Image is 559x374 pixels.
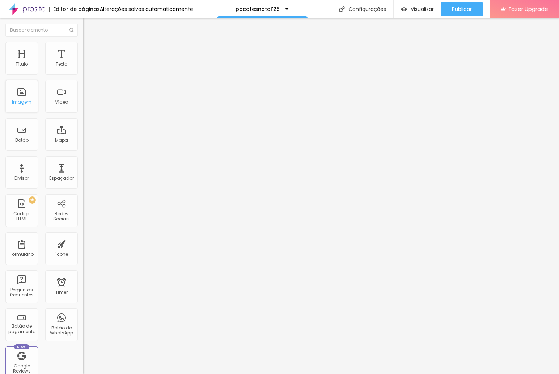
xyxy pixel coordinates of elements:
[7,211,36,222] div: Código HTML
[411,6,434,12] span: Visualizar
[441,2,483,16] button: Publicar
[49,176,74,181] div: Espaçador
[10,252,34,257] div: Formulário
[5,24,78,37] input: Buscar elemento
[83,18,559,374] iframe: Editor
[47,325,76,336] div: Botão do WhatsApp
[49,7,100,12] div: Editor de páginas
[394,2,441,16] button: Visualizar
[56,62,67,67] div: Texto
[7,363,36,374] div: Google Reviews
[16,62,28,67] div: Título
[12,100,31,105] div: Imagem
[100,7,193,12] div: Alterações salvas automaticamente
[55,252,68,257] div: Ícone
[69,28,74,32] img: Icone
[7,324,36,334] div: Botão de pagamento
[47,211,76,222] div: Redes Sociais
[236,7,280,12] p: pacotesnatal'25
[509,6,548,12] span: Fazer Upgrade
[452,6,472,12] span: Publicar
[55,100,68,105] div: Vídeo
[401,6,407,12] img: view-1.svg
[55,290,68,295] div: Timer
[14,176,29,181] div: Divisor
[7,287,36,298] div: Perguntas frequentes
[15,138,29,143] div: Botão
[14,344,30,349] div: Novo
[339,6,345,12] img: Icone
[55,138,68,143] div: Mapa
